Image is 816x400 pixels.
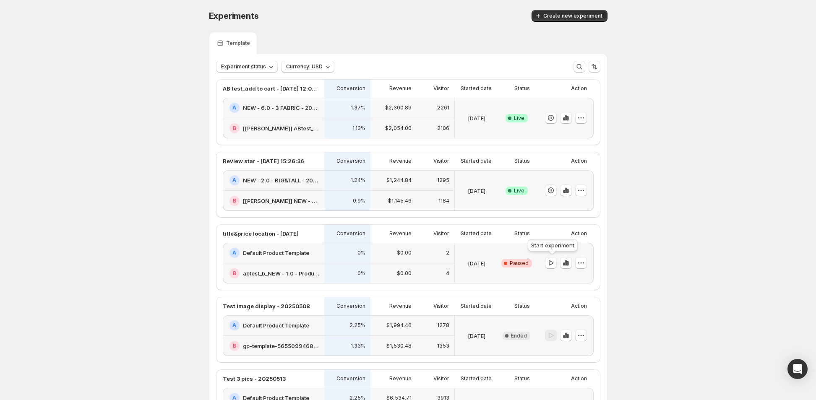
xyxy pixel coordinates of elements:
p: 1.37% [351,104,365,111]
p: Action [571,375,587,382]
p: Revenue [389,303,412,309]
div: Open Intercom Messenger [787,359,808,379]
h2: [[PERSON_NAME]] NEW - 2.0 - BIG&amp;TALL - 20250912 [243,197,319,205]
p: Action [571,303,587,309]
p: 1.24% [351,177,365,184]
p: Visitor [433,158,449,164]
p: title&price location - [DATE] [223,229,299,238]
p: Test 3 pics - 20250513 [223,374,286,383]
p: 0% [357,249,365,256]
span: Live [514,115,524,122]
p: Revenue [389,230,412,237]
span: Ended [511,332,527,339]
button: Experiment status [216,61,278,73]
p: 2106 [437,125,449,132]
p: Test image display - 20250508 [223,302,310,310]
p: Started date [461,230,492,237]
p: Revenue [389,158,412,164]
p: $0.00 [397,270,412,277]
p: $1,994.46 [386,322,412,329]
p: 1.33% [351,343,365,349]
p: Status [514,303,530,309]
p: Visitor [433,303,449,309]
span: Experiments [209,11,259,21]
h2: gp-template-565509946817381267 [243,342,319,350]
p: Revenue [389,375,412,382]
h2: B [233,343,236,349]
p: Status [514,158,530,164]
p: Status [514,230,530,237]
p: Template [226,40,250,47]
p: Status [514,375,530,382]
button: Create new experiment [532,10,607,22]
p: Started date [461,375,492,382]
p: 0% [357,270,365,277]
p: 1.13% [352,125,365,132]
h2: NEW - 2.0 - BIG&TALL - 20250709 [243,176,319,184]
p: 1278 [437,322,449,329]
p: Visitor [433,85,449,92]
h2: A [232,104,236,111]
p: [DATE] [468,114,485,122]
p: Action [571,230,587,237]
p: Conversion [336,230,365,237]
p: 2 [446,249,449,256]
p: Conversion [336,303,365,309]
span: Paused [510,260,529,267]
h2: A [232,322,236,329]
p: 1295 [437,177,449,184]
h2: Default Product Template [243,249,309,257]
p: 1353 [437,343,449,349]
span: Experiment status [221,63,266,70]
p: Visitor [433,230,449,237]
p: Started date [461,303,492,309]
p: $0.00 [397,249,412,256]
h2: B [233,197,236,204]
span: Create new experiment [543,13,602,19]
p: Review star - [DATE] 15:26:36 [223,157,304,165]
button: Currency: USD [281,61,334,73]
h2: Default Product Template [243,321,309,330]
p: Started date [461,85,492,92]
p: 4 [446,270,449,277]
p: $2,054.00 [385,125,412,132]
h2: A [232,177,236,184]
p: Action [571,158,587,164]
span: Live [514,187,524,194]
h2: B [233,125,236,132]
p: Visitor [433,375,449,382]
p: Conversion [336,85,365,92]
p: $1,145.46 [388,197,412,204]
h2: abtest_b_NEW - 1.0 - Product Page - 20250916 [243,269,319,278]
p: Action [571,85,587,92]
h2: A [232,249,236,256]
p: AB test_add to cart - [DATE] 12:06:02 [223,84,319,93]
p: Revenue [389,85,412,92]
h2: B [233,270,236,277]
h2: NEW - 6.0 - 3 FABRIC - 20250722 [243,104,319,112]
p: $2,300.89 [385,104,412,111]
p: 2261 [437,104,449,111]
p: $1,244.84 [386,177,412,184]
p: 1184 [438,197,449,204]
p: $1,530.48 [386,343,412,349]
p: Started date [461,158,492,164]
p: 2.25% [349,322,365,329]
p: Conversion [336,158,365,164]
p: [DATE] [468,187,485,195]
h2: [[PERSON_NAME]] ABtest_B_NEW - 6.0 - 3 FABRIC - 20250910 [243,124,319,132]
span: Currency: USD [286,63,323,70]
button: Sort the results [589,61,600,73]
p: [DATE] [468,332,485,340]
p: Status [514,85,530,92]
p: Conversion [336,375,365,382]
p: 0.9% [353,197,365,204]
p: [DATE] [468,259,485,268]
